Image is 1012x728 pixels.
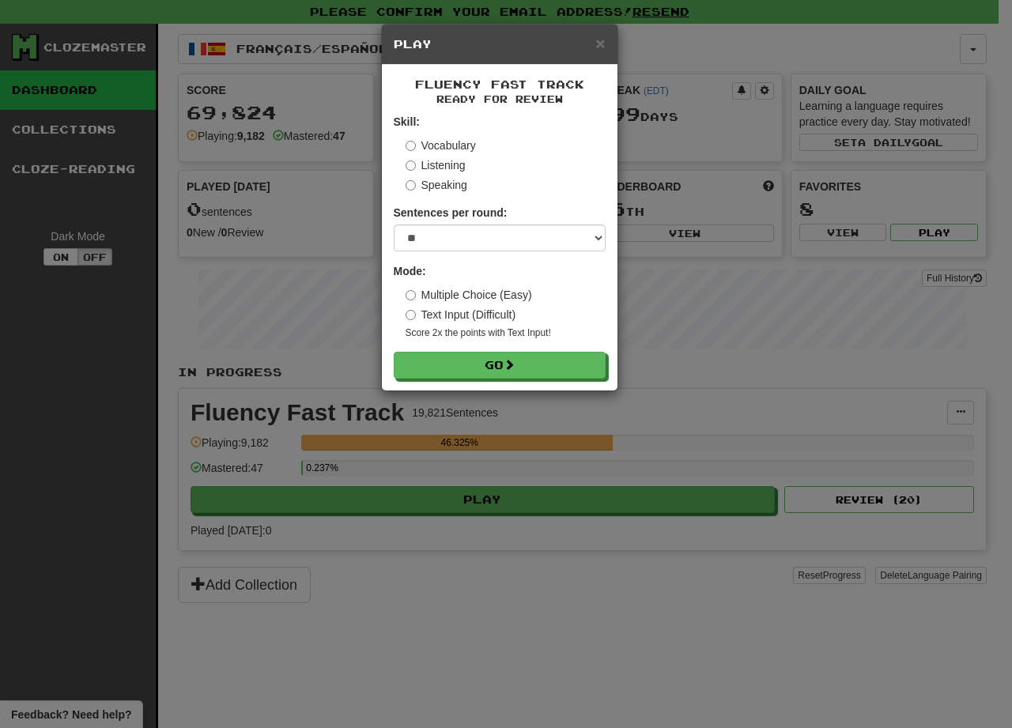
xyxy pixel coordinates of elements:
[406,141,416,151] input: Vocabulary
[406,310,416,320] input: Text Input (Difficult)
[406,157,466,173] label: Listening
[406,307,516,323] label: Text Input (Difficult)
[394,115,420,128] strong: Skill:
[394,205,508,221] label: Sentences per round:
[394,265,426,277] strong: Mode:
[394,36,606,52] h5: Play
[406,180,416,190] input: Speaking
[406,326,606,340] small: Score 2x the points with Text Input !
[394,92,606,106] small: Ready for Review
[415,77,584,91] span: Fluency Fast Track
[406,290,416,300] input: Multiple Choice (Easy)
[406,177,467,193] label: Speaking
[406,138,476,153] label: Vocabulary
[595,35,605,51] button: Close
[406,160,416,171] input: Listening
[406,287,532,303] label: Multiple Choice (Easy)
[595,34,605,52] span: ×
[394,352,606,379] button: Go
